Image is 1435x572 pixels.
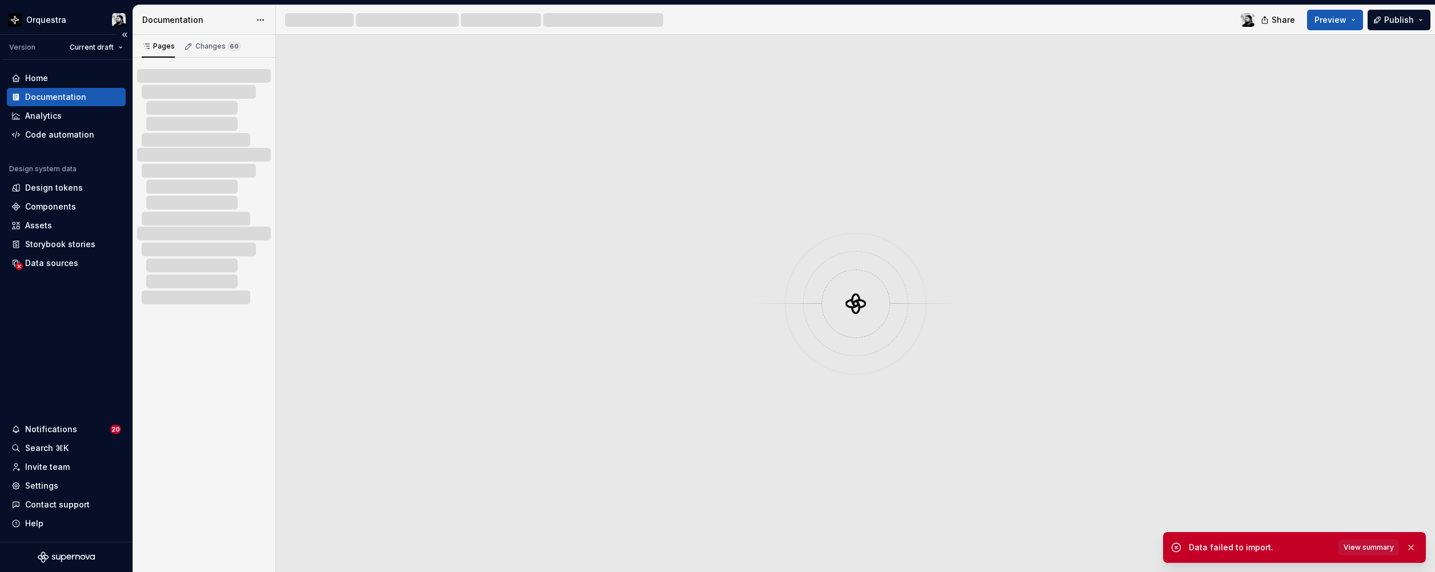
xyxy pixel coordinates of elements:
[7,514,126,533] button: Help
[1344,543,1394,552] span: View summary
[228,42,240,51] span: 60
[25,480,58,492] div: Settings
[7,126,126,144] a: Code automation
[7,179,126,197] a: Design tokens
[1368,10,1430,30] button: Publish
[38,551,95,563] svg: Supernova Logo
[7,439,126,457] button: Search ⌘K
[25,461,70,473] div: Invite team
[26,14,66,26] div: Orquestra
[7,69,126,87] a: Home
[117,27,133,43] button: Collapse sidebar
[7,477,126,495] a: Settings
[25,257,78,269] div: Data sources
[2,7,130,32] button: OrquestraLucas Angelo Marim
[25,129,94,140] div: Code automation
[25,201,76,212] div: Components
[25,499,90,510] div: Contact support
[1189,542,1332,553] div: Data failed to import.
[142,42,175,51] div: Pages
[195,42,240,51] div: Changes
[1338,539,1399,555] button: View summary
[7,107,126,125] a: Analytics
[110,425,121,434] span: 20
[25,424,77,435] div: Notifications
[7,235,126,253] a: Storybook stories
[65,39,128,55] button: Current draft
[7,458,126,476] a: Invite team
[1272,14,1295,26] span: Share
[70,43,114,52] span: Current draft
[25,442,69,454] div: Search ⌘K
[25,182,83,194] div: Design tokens
[9,164,77,174] div: Design system data
[25,72,48,84] div: Home
[1307,10,1363,30] button: Preview
[7,496,126,514] button: Contact support
[7,254,126,272] a: Data sources
[25,239,95,250] div: Storybook stories
[25,518,43,529] div: Help
[1255,10,1302,30] button: Share
[25,220,52,231] div: Assets
[7,420,126,438] button: Notifications20
[7,198,126,216] a: Components
[8,13,22,27] img: 2d16a307-6340-4442-b48d-ad77c5bc40e7.png
[7,88,126,106] a: Documentation
[1241,13,1254,27] img: Lucas Angelo Marim
[25,91,86,103] div: Documentation
[25,110,62,122] div: Analytics
[9,43,35,52] div: Version
[142,14,250,26] div: Documentation
[112,13,126,27] img: Lucas Angelo Marim
[1314,14,1346,26] span: Preview
[7,216,126,235] a: Assets
[1384,14,1414,26] span: Publish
